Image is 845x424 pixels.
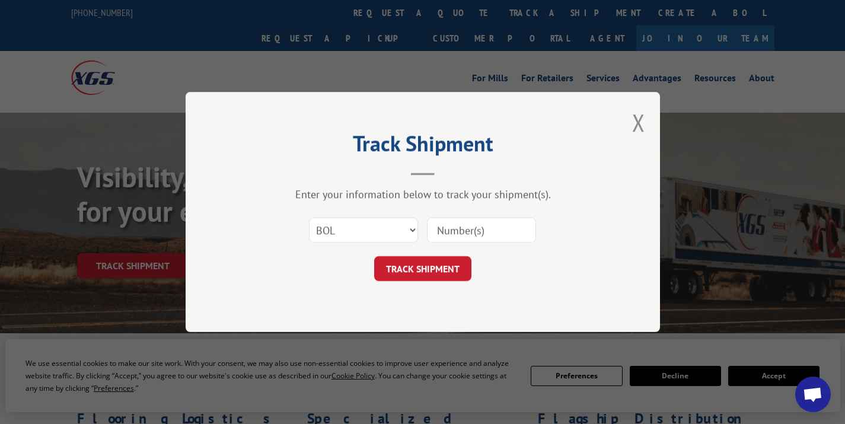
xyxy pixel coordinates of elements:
[245,135,601,158] h2: Track Shipment
[427,218,536,243] input: Number(s)
[795,377,831,412] div: Open chat
[632,107,645,138] button: Close modal
[374,256,471,281] button: TRACK SHIPMENT
[245,187,601,201] div: Enter your information below to track your shipment(s).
